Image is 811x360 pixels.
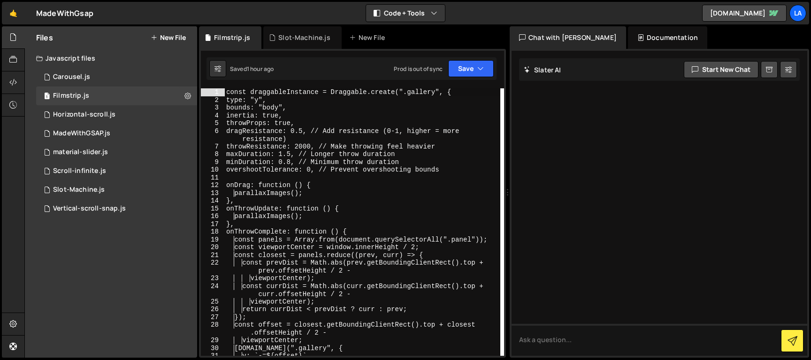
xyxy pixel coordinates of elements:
div: 30 [201,344,225,352]
div: MadeWithGsap [36,8,93,19]
div: 15 [201,205,225,213]
div: 6 [201,127,225,143]
div: New File [349,33,389,42]
div: 21 [201,251,225,259]
div: Vertical-scroll-snap.js [53,204,126,213]
div: 20 [201,243,225,251]
button: New File [151,34,186,41]
div: Carousel.js [53,73,90,81]
div: Filmstrip.js [53,92,89,100]
div: 23 [201,274,225,282]
div: 15973/47011.js [36,162,197,180]
div: 9 [201,158,225,166]
h2: Files [36,32,53,43]
div: 24 [201,282,225,298]
div: 16 [201,212,225,220]
div: 12 [201,181,225,189]
div: Javascript files [25,49,197,68]
div: Saved [230,65,274,73]
div: Documentation [628,26,707,49]
div: 15973/47770.js [36,180,197,199]
div: 4 [201,112,225,120]
div: Filmstrip.js [214,33,250,42]
div: 1 [201,88,225,96]
div: Prod is out of sync [394,65,443,73]
div: 28 [201,321,225,337]
div: 15973/47328.js [36,86,197,105]
div: 26 [201,305,225,313]
div: 17 [201,220,225,228]
a: [DOMAIN_NAME] [702,5,787,22]
div: 15973/42716.js [36,124,197,143]
div: 19 [201,236,225,244]
div: MadeWithGSAP.js [53,129,110,138]
div: 11 [201,174,225,182]
a: La [789,5,806,22]
div: 2 [201,96,225,104]
div: 3 [201,104,225,112]
div: Chat with [PERSON_NAME] [510,26,626,49]
div: 25 [201,298,225,306]
div: Slot-Machine.js [53,186,105,194]
div: 15973/47520.js [36,199,197,218]
div: 15973/47562.js [36,143,197,162]
h2: Slater AI [524,65,561,74]
div: 15973/47346.js [36,68,197,86]
div: 29 [201,337,225,344]
div: 27 [201,313,225,321]
div: 22 [201,259,225,274]
div: 14 [201,197,225,205]
button: Start new chat [684,61,758,78]
div: 31 [201,352,225,360]
button: Save [448,60,494,77]
button: Code + Tools [366,5,445,22]
a: 🤙 [2,2,25,24]
span: 1 [44,93,50,101]
div: Horizontal-scroll.js [53,110,115,119]
div: 13 [201,189,225,197]
div: Slot-Machine.js [278,33,330,42]
div: material-slider.js [53,148,108,157]
div: 5 [201,119,225,127]
div: 18 [201,228,225,236]
div: 15973/47035.js [36,105,197,124]
div: 10 [201,166,225,174]
div: 1 hour ago [247,65,274,73]
div: 8 [201,150,225,158]
div: Scroll-infinite.js [53,167,106,175]
div: 7 [201,143,225,151]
